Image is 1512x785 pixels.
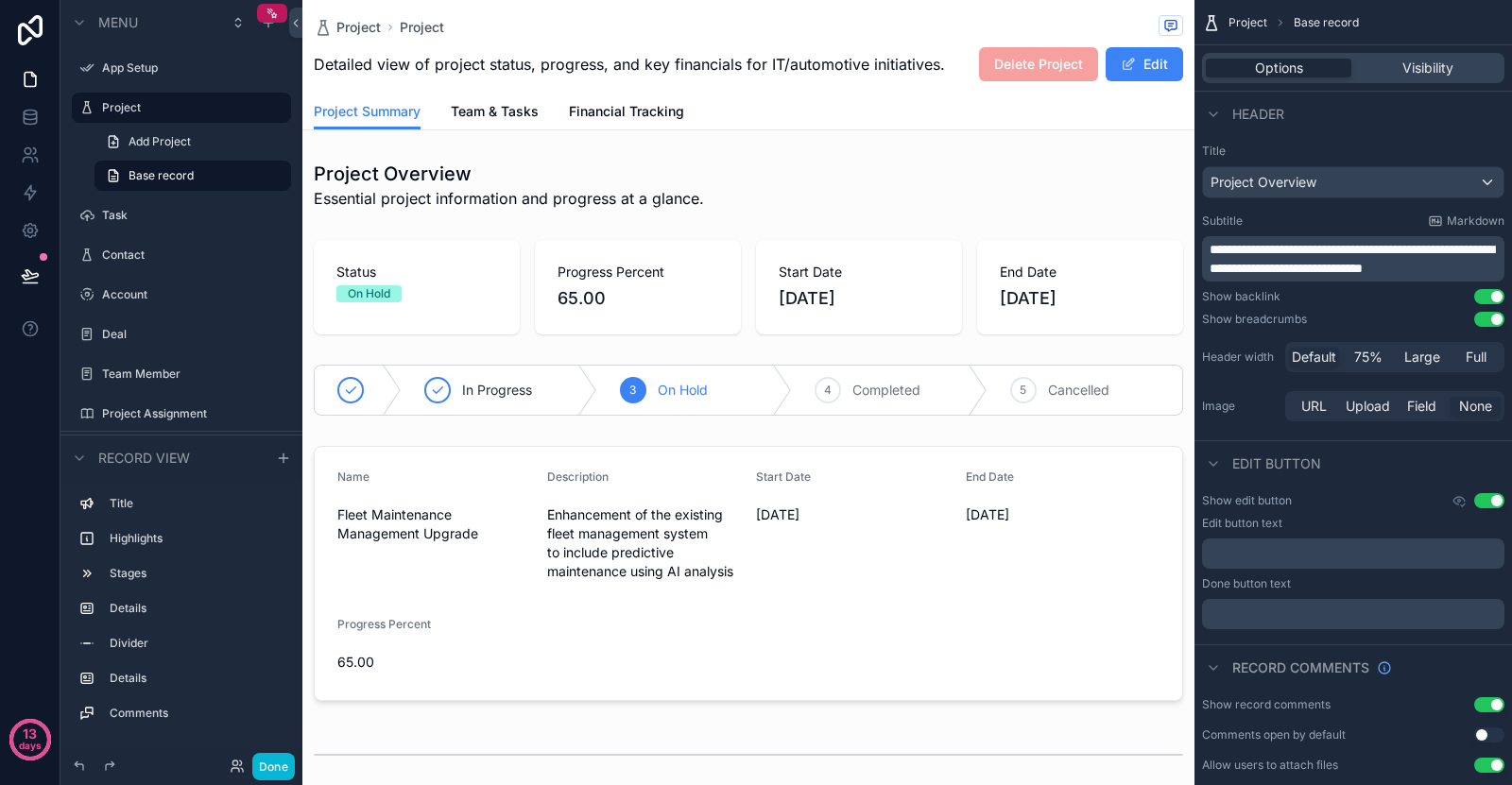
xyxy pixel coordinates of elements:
[1402,59,1453,77] span: Visibility
[102,406,287,421] label: Project Assignment
[102,208,287,223] label: Task
[1202,213,1243,229] label: Subtitle
[1346,397,1390,416] span: Upload
[1202,599,1504,629] div: scrollable content
[1354,348,1383,367] span: 75%
[110,636,283,651] label: Divider
[569,102,684,121] span: Financial Tracking
[1407,397,1436,416] span: Field
[1294,15,1359,30] span: Base record
[23,725,37,743] p: 13
[252,753,295,780] button: Done
[1228,15,1267,30] span: Project
[1202,166,1504,198] button: Project Overview
[1202,350,1278,365] label: Header width
[110,496,283,511] label: Title
[1202,538,1504,569] div: scrollable content
[1202,236,1504,282] div: scrollable content
[1404,348,1440,367] span: Large
[1202,144,1504,159] label: Title
[1428,213,1504,229] a: Markdown
[110,566,283,581] label: Stages
[1202,399,1278,414] label: Image
[1447,213,1504,229] span: Markdown
[1202,697,1331,712] div: Show record comments
[451,94,539,132] a: Team & Tasks
[102,100,280,115] label: Project
[1232,454,1321,473] span: Edit button
[110,601,283,616] label: Details
[1202,516,1282,531] label: Edit button text
[1202,727,1346,742] div: Comments open by default
[336,18,381,37] span: Project
[1466,348,1486,367] span: Full
[314,102,421,121] span: Project Summary
[19,732,42,759] p: days
[102,287,287,302] label: Account
[102,247,287,263] label: Contact
[400,18,444,37] a: Project
[102,367,287,382] label: Team Member
[314,18,381,37] a: Project
[110,671,283,686] label: Details
[102,327,287,342] label: Deal
[110,531,283,546] label: Highlights
[94,161,291,191] a: Base record
[1232,658,1369,677] span: Record comments
[110,706,283,721] label: Comments
[129,168,194,183] span: Base record
[1292,348,1336,367] span: Default
[1202,493,1292,508] label: Show edit button
[98,449,190,468] span: Record view
[569,94,684,132] a: Financial Tracking
[1232,105,1284,124] span: Header
[98,13,138,32] span: Menu
[60,480,302,747] div: scrollable content
[314,94,421,130] a: Project Summary
[1202,312,1307,327] div: Show breadcrumbs
[1211,173,1316,192] span: Project Overview
[129,134,191,149] span: Add Project
[1301,397,1327,416] span: URL
[1202,576,1291,591] label: Done button text
[1202,289,1280,304] div: Show backlink
[451,102,539,121] span: Team & Tasks
[1255,59,1303,77] span: Options
[102,60,287,76] label: App Setup
[1106,47,1183,81] button: Edit
[314,53,945,76] span: Detailed view of project status, progress, and key financials for IT/automotive initiatives.
[1459,397,1492,416] span: None
[94,127,291,157] a: Add Project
